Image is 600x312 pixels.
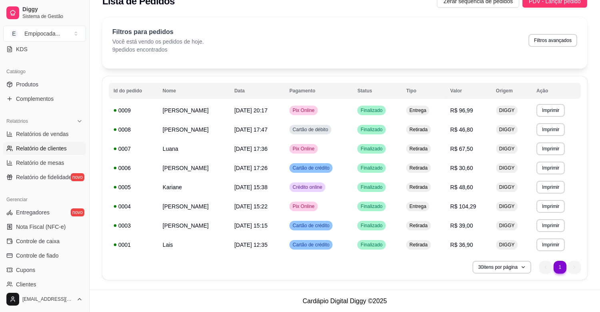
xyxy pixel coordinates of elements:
span: R$ 48,60 [450,184,473,190]
a: Clientes [3,278,86,291]
span: DIGGY [498,146,516,152]
span: R$ 46,80 [450,126,473,133]
span: DIGGY [498,242,516,248]
span: Relatórios de vendas [16,130,69,138]
button: Imprimir [536,142,565,155]
span: Finalizado [359,203,384,210]
span: Sistema de Gestão [22,13,83,20]
td: Lais [158,235,229,254]
th: Status [353,83,401,99]
span: Finalizado [359,126,384,133]
div: Gerenciar [3,193,86,206]
th: Id do pedido [109,83,158,99]
span: Retirada [408,165,429,171]
span: R$ 30,60 [450,165,473,171]
a: DiggySistema de Gestão [3,3,86,22]
span: Controle de caixa [16,237,60,245]
button: Imprimir [536,162,565,174]
span: Entrega [408,203,428,210]
span: Retirada [408,242,429,248]
nav: pagination navigation [535,257,585,278]
div: 0007 [114,145,153,153]
span: [DATE] 20:17 [234,107,267,114]
span: Finalizado [359,184,384,190]
span: [DATE] 12:35 [234,242,267,248]
span: Relatório de mesas [16,159,64,167]
a: Relatórios de vendas [3,128,86,140]
span: [DATE] 15:38 [234,184,267,190]
div: Catálogo [3,65,86,78]
div: 0005 [114,183,153,191]
span: Nota Fiscal (NFC-e) [16,223,66,231]
a: Produtos [3,78,86,91]
span: R$ 39,00 [450,222,473,229]
button: Imprimir [536,200,565,213]
td: Kariane [158,178,229,197]
span: [DATE] 17:36 [234,146,267,152]
span: Retirada [408,222,429,229]
button: Imprimir [536,219,565,232]
a: Relatório de fidelidadenovo [3,171,86,184]
div: 0006 [114,164,153,172]
span: DIGGY [498,126,516,133]
span: [DATE] 15:22 [234,203,267,210]
a: Complementos [3,92,86,105]
span: Relatório de fidelidade [16,173,72,181]
span: Finalizado [359,222,384,229]
th: Data [229,83,285,99]
a: Relatório de mesas [3,156,86,169]
td: Luana [158,139,229,158]
span: Finalizado [359,107,384,114]
span: Retirada [408,126,429,133]
span: DIGGY [498,165,516,171]
button: Imprimir [536,104,565,117]
a: Controle de fiado [3,249,86,262]
span: Entrega [408,107,428,114]
span: Entregadores [16,208,50,216]
p: Você está vendo os pedidos de hoje. [112,38,204,46]
span: Retirada [408,146,429,152]
a: Nota Fiscal (NFC-e) [3,220,86,233]
span: Retirada [408,184,429,190]
th: Origem [491,83,532,99]
span: Complementos [16,95,54,103]
span: KDS [16,45,28,53]
div: 0009 [114,106,153,114]
a: Cupons [3,264,86,276]
td: [PERSON_NAME] [158,120,229,139]
div: 0004 [114,202,153,210]
span: Clientes [16,280,36,288]
span: R$ 96,99 [450,107,473,114]
button: Select a team [3,26,86,42]
button: Imprimir [536,238,565,251]
span: Cartão de crédito [291,242,331,248]
div: 0008 [114,126,153,134]
button: Imprimir [536,181,565,194]
a: Controle de caixa [3,235,86,248]
span: [DATE] 17:26 [234,165,267,171]
span: Crédito online [291,184,324,190]
span: Relatórios [6,118,28,124]
div: 0001 [114,241,153,249]
button: 30itens por página [472,261,531,274]
div: Empipocada ... [24,30,60,38]
p: Filtros para pedidos [112,27,204,37]
span: Diggy [22,6,83,13]
span: Finalizado [359,165,384,171]
td: [PERSON_NAME] [158,216,229,235]
span: DIGGY [498,107,516,114]
span: Finalizado [359,242,384,248]
span: Relatório de clientes [16,144,67,152]
span: [EMAIL_ADDRESS][DOMAIN_NAME] [22,296,73,302]
button: [EMAIL_ADDRESS][DOMAIN_NAME] [3,290,86,309]
span: Finalizado [359,146,384,152]
th: Tipo [401,83,445,99]
button: Filtros avançados [528,34,577,47]
span: DIGGY [498,222,516,229]
span: Cupons [16,266,35,274]
span: R$ 67,50 [450,146,473,152]
span: E [10,30,18,38]
button: Imprimir [536,123,565,136]
span: Controle de fiado [16,252,59,260]
span: [DATE] 15:15 [234,222,267,229]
